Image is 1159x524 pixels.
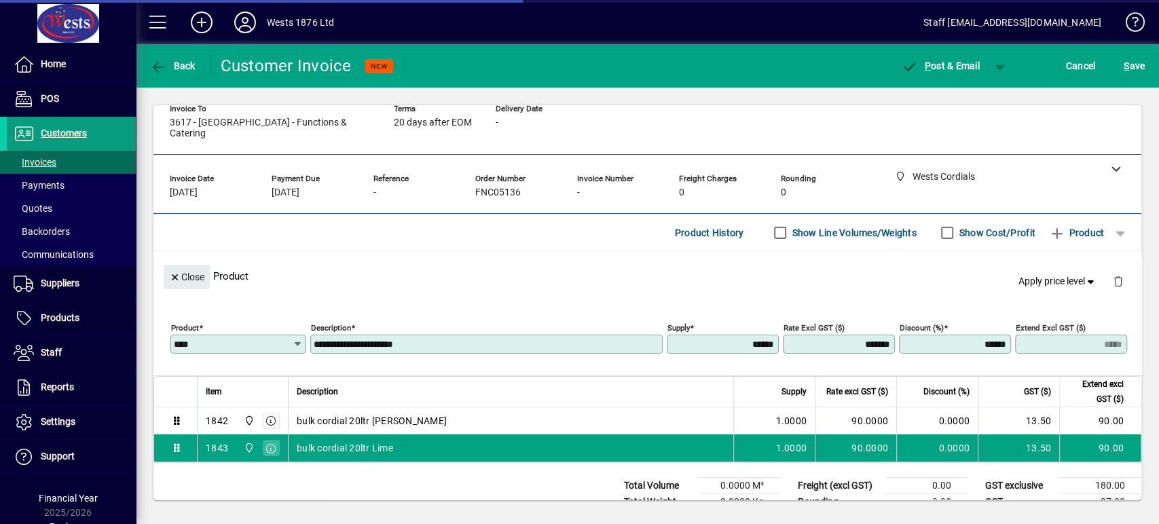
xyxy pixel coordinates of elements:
a: Quotes [7,197,136,220]
button: Delete [1102,265,1135,297]
td: 0.00 [886,478,968,494]
span: Description [297,384,338,399]
span: Products [41,312,79,323]
span: Apply price level [1018,274,1097,288]
button: Back [147,54,199,78]
span: - [373,187,376,198]
app-page-header-button: Back [136,54,210,78]
span: 1.0000 [776,414,807,428]
a: Products [7,301,136,335]
div: Product [153,251,1141,301]
mat-label: Supply [667,323,690,333]
span: GST ($) [1024,384,1051,399]
mat-label: Discount (%) [900,323,944,333]
mat-label: Extend excl GST ($) [1016,323,1086,333]
span: Item [206,384,222,399]
span: Payments [14,180,65,191]
span: Backorders [14,226,70,237]
button: Product History [669,221,750,245]
td: Total Weight [617,494,699,510]
span: Quotes [14,203,52,214]
button: Post & Email [894,54,987,78]
span: [DATE] [170,187,198,198]
button: Profile [223,10,267,35]
span: Product [1049,222,1104,244]
td: 13.50 [978,434,1059,462]
td: 0.0000 Kg [699,494,780,510]
span: Discount (%) [923,384,970,399]
span: Product History [675,222,744,244]
span: NEW [371,62,388,71]
span: Wests Cordials [240,413,256,428]
span: [DATE] [272,187,299,198]
span: Close [169,266,204,288]
td: 0.0000 [896,434,978,462]
a: Invoices [7,151,136,174]
div: 90.0000 [824,414,888,428]
span: Rate excl GST ($) [826,384,888,399]
label: Show Line Volumes/Weights [790,226,917,240]
td: GST exclusive [978,478,1060,494]
mat-label: Rate excl GST ($) [784,323,845,333]
button: Close [164,265,210,289]
span: Back [150,60,196,71]
span: Financial Year [39,493,98,504]
a: Home [7,48,136,81]
span: FNC05136 [475,187,521,198]
button: Cancel [1063,54,1099,78]
div: Customer Invoice [221,55,352,77]
span: Suppliers [41,278,79,288]
a: Knowledge Base [1115,3,1142,47]
a: Payments [7,174,136,197]
span: S [1124,60,1129,71]
mat-label: Product [171,323,199,333]
span: ost & Email [901,60,980,71]
button: Save [1120,54,1148,78]
td: 90.00 [1059,407,1141,434]
span: Reports [41,381,74,392]
span: Customers [41,128,87,138]
span: 3617 - [GEOGRAPHIC_DATA] - Functions & Catering [170,117,373,139]
a: Suppliers [7,267,136,301]
td: 0.0000 [896,407,978,434]
td: GST [978,494,1060,510]
div: 1843 [206,441,228,455]
app-page-header-button: Delete [1102,275,1135,287]
span: 0 [781,187,786,198]
span: Staff [41,347,62,358]
a: Backorders [7,220,136,243]
span: ave [1124,55,1145,77]
span: POS [41,93,59,104]
span: - [577,187,580,198]
td: Freight (excl GST) [791,478,886,494]
td: 27.00 [1060,494,1141,510]
mat-label: Description [311,323,351,333]
span: Extend excl GST ($) [1068,377,1124,407]
td: 0.0000 M³ [699,478,780,494]
td: 0.00 [886,494,968,510]
div: 1842 [206,414,228,428]
span: bulk cordial 20ltr Lime [297,441,393,455]
span: 20 days after EOM [394,117,472,128]
span: Wests Cordials [240,441,256,455]
a: Reports [7,371,136,405]
span: Home [41,58,66,69]
div: 90.0000 [824,441,888,455]
button: Product [1042,221,1111,245]
span: P [925,60,931,71]
span: Cancel [1066,55,1096,77]
a: POS [7,82,136,116]
span: Invoices [14,157,56,168]
a: Staff [7,336,136,370]
span: Communications [14,249,94,260]
span: 1.0000 [776,441,807,455]
td: 90.00 [1059,434,1141,462]
label: Show Cost/Profit [957,226,1035,240]
a: Communications [7,243,136,266]
a: Settings [7,405,136,439]
button: Add [180,10,223,35]
app-page-header-button: Close [160,270,213,282]
a: Support [7,440,136,474]
td: 13.50 [978,407,1059,434]
span: Supply [781,384,807,399]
